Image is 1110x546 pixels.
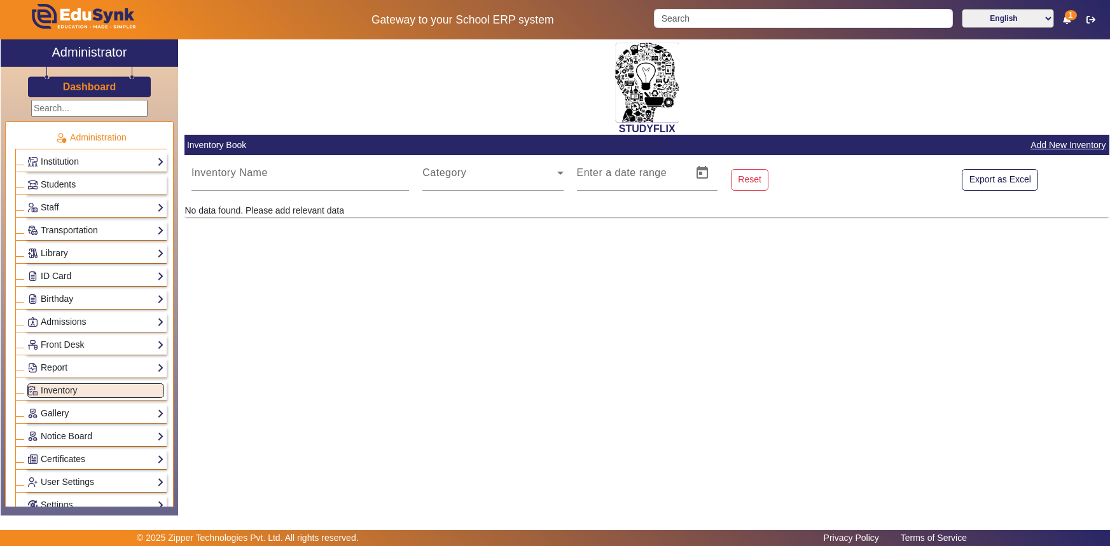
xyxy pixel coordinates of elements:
button: Open calendar [687,158,718,188]
mat-label: Category [422,167,466,178]
mat-card-header: Inventory Book [184,135,1109,155]
img: 2da83ddf-6089-4dce-a9e2-416746467bdd [615,43,679,123]
img: Inventory.png [28,386,38,395]
h2: STUDYFLIX [184,123,1109,135]
button: Add New Inventory [1029,137,1107,153]
p: © 2025 Zipper Technologies Pvt. Ltd. All rights reserved. [137,531,359,545]
h3: Dashboard [63,81,116,93]
a: Administrator [1,39,178,67]
button: Export as Excel [962,169,1038,191]
a: Inventory [27,383,164,398]
input: Start Date [577,170,626,186]
a: Dashboard [62,80,117,93]
p: Administration [15,131,167,144]
a: Students [27,177,164,192]
a: Terms of Service [894,529,973,546]
a: Privacy Policy [817,529,885,546]
img: Students.png [28,180,38,189]
input: End Date [637,170,684,186]
span: 1 [1065,10,1077,20]
span: No data found. Please add relevant data [184,204,1109,217]
span: Inventory [41,385,78,395]
h5: Gateway to your School ERP system [284,13,641,27]
button: Reset [731,169,769,191]
input: Search [654,9,952,28]
h2: Administrator [52,44,127,60]
img: Administration.png [55,132,67,144]
mat-label: Inventory Name [191,167,268,178]
input: Search... [31,100,148,117]
mat-label: Enter a date range [577,167,667,178]
span: Students [41,179,76,189]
